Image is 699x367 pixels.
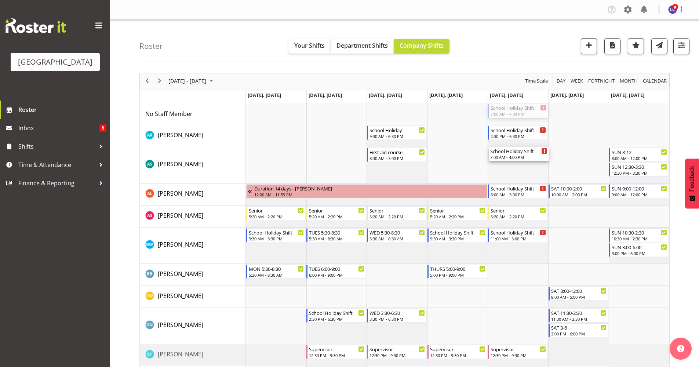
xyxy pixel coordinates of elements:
[668,5,677,14] img: laurie-cook11580.jpg
[142,76,152,86] button: Previous
[140,228,246,264] td: Ben Wyatt resource
[570,76,584,86] span: Week
[158,160,203,168] span: [PERSON_NAME]
[140,125,246,147] td: Addison Robertson resource
[673,38,689,54] button: Filter Shifts
[167,76,216,86] button: October 2025
[158,350,203,358] span: [PERSON_NAME]
[140,206,246,228] td: Alex Sansom resource
[158,269,203,278] a: [PERSON_NAME]
[158,350,203,359] a: [PERSON_NAME]
[331,39,394,54] button: Department Shifts
[140,103,246,125] td: No Staff Member resource
[490,154,548,160] div: 7:00 AM - 4:00 PM
[158,320,203,329] a: [PERSON_NAME]
[309,92,342,98] span: [DATE], [DATE]
[140,344,246,366] td: Earl Foran resource
[140,147,246,183] td: Ajay Smith resource
[369,92,402,98] span: [DATE], [DATE]
[166,73,218,89] div: Sep 29 - Oct 05, 2025
[619,76,639,86] button: Timeline Month
[145,110,193,118] span: No Staff Member
[168,76,207,86] span: [DATE] - [DATE]
[18,57,92,68] div: [GEOGRAPHIC_DATA]
[642,76,668,86] button: Month
[158,240,203,249] a: [PERSON_NAME]
[677,345,684,352] img: help-xxl-2.png
[248,92,281,98] span: [DATE], [DATE]
[689,166,695,192] span: Feedback
[140,183,246,206] td: Alex Laverty resource
[556,76,566,86] span: Day
[490,92,523,98] span: [DATE], [DATE]
[145,109,193,118] a: No Staff Member
[336,41,388,50] span: Department Shifts
[524,76,549,86] button: Time Scale
[6,18,66,33] img: Rosterit website logo
[587,76,616,86] button: Fortnight
[153,73,166,89] div: next period
[550,92,584,98] span: [DATE], [DATE]
[400,41,444,50] span: Company Shifts
[587,76,615,86] span: Fortnight
[651,38,667,54] button: Send a list of all shifts for the selected filtered period to all rostered employees.
[158,291,203,300] a: [PERSON_NAME]
[489,147,549,161] div: No Staff Member"s event - School Holiday Shift Begin From Friday, October 3, 2025 at 7:00:00 AM G...
[158,131,203,139] span: [PERSON_NAME]
[581,38,597,54] button: Add a new shift
[99,124,106,132] span: 8
[158,270,203,278] span: [PERSON_NAME]
[394,39,449,54] button: Company Shifts
[18,159,95,170] span: Time & Attendance
[611,92,644,98] span: [DATE], [DATE]
[569,76,585,86] button: Timeline Week
[140,308,246,344] td: Drew Nielsen resource
[18,178,95,189] span: Finance & Reporting
[141,73,153,89] div: previous period
[158,189,203,198] a: [PERSON_NAME]
[429,92,463,98] span: [DATE], [DATE]
[158,211,203,220] a: [PERSON_NAME]
[18,123,99,134] span: Inbox
[294,41,325,50] span: Your Shifts
[556,76,567,86] button: Timeline Day
[18,141,95,152] span: Shifts
[604,38,620,54] button: Download a PDF of the roster according to the set date range.
[155,76,165,86] button: Next
[158,160,203,168] a: [PERSON_NAME]
[18,104,106,115] span: Roster
[140,286,246,308] td: Cain Wilson resource
[490,147,548,155] div: School Holiday Shift
[628,38,644,54] button: Highlight an important date within the roster.
[685,159,699,208] button: Feedback - Show survey
[158,131,203,139] a: [PERSON_NAME]
[642,76,667,86] span: calendar
[139,42,163,50] h4: Roster
[619,76,638,86] span: Month
[140,264,246,286] td: Bradley Barton resource
[524,76,549,86] span: Time Scale
[288,39,331,54] button: Your Shifts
